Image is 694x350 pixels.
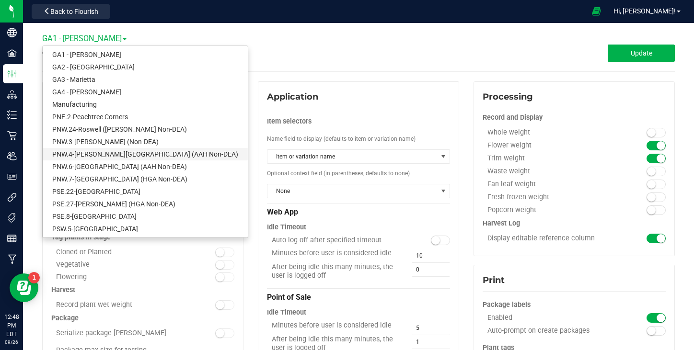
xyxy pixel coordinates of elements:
[483,193,620,202] div: Fresh frozen weight
[10,273,38,302] iframe: Resource center
[51,273,189,281] div: Flowering
[28,272,40,283] iframe: Resource center unread badge
[483,180,620,189] div: Fan leaf weight
[474,220,675,227] configuration-section-card: Processing
[7,69,17,79] inline-svg: Configuration
[43,111,248,123] a: PNE.2-Peachtree Corners
[474,291,675,298] configuration-section-card: Print
[7,90,17,99] inline-svg: Distribution
[42,315,243,322] configuration-section-card: Compliance (view only)
[4,313,19,339] p: 12:48 PM EDT
[267,150,438,163] span: Item or variation name
[267,130,450,147] div: Name field to display (defaults to item or variation name)
[7,254,17,264] inline-svg: Manufacturing
[4,339,19,346] p: 09/26
[631,49,652,57] span: Update
[483,90,666,103] div: Processing
[267,184,438,198] span: None
[43,98,248,111] a: Manufacturing
[51,260,189,269] div: Vegetative
[267,236,405,245] div: Auto log off after specified timeout
[7,110,17,120] inline-svg: Inventory
[43,210,248,223] a: PSE.8-[GEOGRAPHIC_DATA]
[51,314,234,323] div: Package
[43,160,248,173] a: PNW.6-[GEOGRAPHIC_DATA] (AAH Non-DEA)
[43,73,248,86] a: GA3 - Marietta
[51,329,189,338] div: Serialize package [PERSON_NAME]
[267,219,450,236] div: Idle Timeout
[483,167,620,176] div: Waste weight
[267,304,450,321] div: Idle Timeout
[50,8,98,15] span: Back to Flourish
[7,192,17,202] inline-svg: Integrations
[43,135,248,148] a: PNW.3-[PERSON_NAME] (Non-DEA)
[483,141,620,150] div: Flower weight
[483,327,620,335] div: Auto-prompt on create packages
[7,172,17,181] inline-svg: User Roles
[43,185,248,198] a: PSE.22-[GEOGRAPHIC_DATA]
[613,7,676,15] span: Hi, [PERSON_NAME]!
[608,45,675,62] button: Update
[267,263,405,280] div: After being idle this many minutes, the user is logged off
[483,234,620,243] div: Display editable reference column
[267,165,450,182] div: Optional context field (in parentheses, defaults to none)
[483,154,620,163] div: Trim weight
[412,321,451,335] input: 5
[43,223,248,235] a: PSW.5-[GEOGRAPHIC_DATA]
[267,321,405,330] div: Minutes before user is considered idle
[412,249,451,262] input: 10
[7,234,17,243] inline-svg: Reports
[32,4,110,19] button: Back to Flourish
[267,90,450,103] div: Application
[43,61,248,73] a: GA2 - [GEOGRAPHIC_DATA]
[43,48,248,61] a: GA1 - [PERSON_NAME]
[7,48,17,58] inline-svg: Facilities
[267,203,450,219] div: Web App
[51,285,234,295] div: Harvest
[267,249,405,258] div: Minutes before user is considered idle
[483,128,620,137] div: Whole weight
[412,335,451,349] input: 1
[43,123,248,135] a: PNW.24-Roswell ([PERSON_NAME] Non-DEA)
[51,301,189,309] div: Record plant wet weight
[483,314,620,322] div: Enabled
[7,151,17,161] inline-svg: Users
[483,274,666,287] div: Print
[43,173,248,185] a: PNW.7-[GEOGRAPHIC_DATA] (HGA Non-DEA)
[7,28,17,37] inline-svg: Company
[7,131,17,140] inline-svg: Retail
[267,288,450,304] div: Point of Sale
[43,148,248,160] a: PNW.4-[PERSON_NAME][GEOGRAPHIC_DATA] (AAH Non-DEA)
[51,248,189,256] div: Cloned or Planted
[483,219,666,228] div: Harvest Log
[43,86,248,98] a: GA4 - [PERSON_NAME]
[43,198,248,210] a: PSE.27-[PERSON_NAME] (HGA Non-DEA)
[586,2,607,21] span: Open Ecommerce Menu
[483,206,620,215] div: Popcorn weight
[412,263,451,276] input: 0
[267,113,450,130] div: Item selectors
[7,213,17,223] inline-svg: Tags
[483,113,666,123] div: Record and Display
[42,34,127,43] span: GA1 - [PERSON_NAME]
[258,294,459,301] configuration-section-card: Application
[483,296,666,314] div: Package labels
